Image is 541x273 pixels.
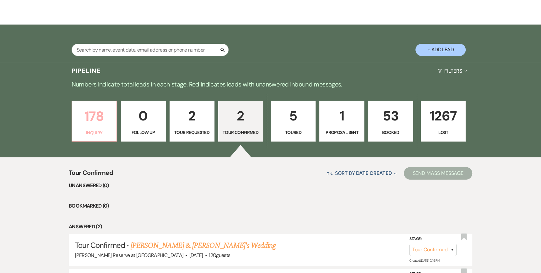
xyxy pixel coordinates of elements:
[72,101,117,142] a: 178Inquiry
[174,129,210,136] p: Tour Requested
[425,129,462,136] p: Lost
[435,63,469,79] button: Filters
[222,105,259,126] p: 2
[189,252,203,259] span: [DATE]
[69,168,113,181] span: Tour Confirmed
[45,79,497,89] p: Numbers indicate total leads in each stage. Red indicates leads with unanswered inbound messages.
[271,101,316,142] a: 5Toured
[75,240,125,250] span: Tour Confirmed
[69,223,472,231] li: Answered (2)
[323,105,360,126] p: 1
[356,170,392,176] span: Date Created
[409,258,440,262] span: Created: [DATE] 7:45 PM
[275,129,312,136] p: Toured
[75,252,183,259] span: [PERSON_NAME] Reserve at [GEOGRAPHIC_DATA]
[372,105,409,126] p: 53
[409,236,457,242] label: Stage:
[421,101,466,142] a: 1267Lost
[372,129,409,136] p: Booked
[170,101,214,142] a: 2Tour Requested
[174,105,210,126] p: 2
[415,44,466,56] button: + Add Lead
[425,105,462,126] p: 1267
[404,167,472,180] button: Send Mass Message
[209,252,230,259] span: 120 guests
[326,170,334,176] span: ↑↓
[125,105,162,126] p: 0
[69,202,472,210] li: Bookmarked (0)
[131,240,276,251] a: [PERSON_NAME] & [PERSON_NAME]'s Wedding
[319,101,364,142] a: 1Proposal Sent
[121,101,166,142] a: 0Follow Up
[222,129,259,136] p: Tour Confirmed
[125,129,162,136] p: Follow Up
[72,66,101,75] h3: Pipeline
[368,101,413,142] a: 53Booked
[76,129,113,136] p: Inquiry
[324,165,399,181] button: Sort By Date Created
[218,101,263,142] a: 2Tour Confirmed
[69,181,472,190] li: Unanswered (0)
[76,106,113,127] p: 178
[323,129,360,136] p: Proposal Sent
[72,44,229,56] input: Search by name, event date, email address or phone number
[275,105,312,126] p: 5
